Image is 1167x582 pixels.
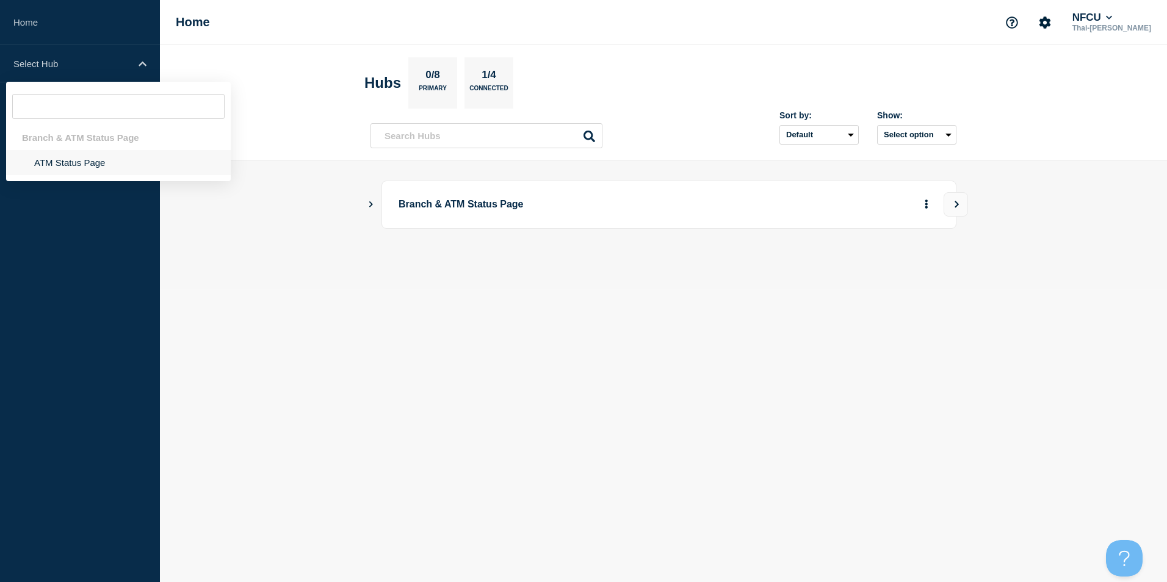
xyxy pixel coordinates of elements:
h1: Home [176,15,210,29]
p: Select Hub [13,59,131,69]
button: Account settings [1032,10,1058,35]
p: Thai-[PERSON_NAME] [1070,24,1154,32]
button: NFCU [1070,12,1115,24]
select: Sort by [779,125,859,145]
button: Support [999,10,1025,35]
button: More actions [919,193,934,216]
button: View [944,192,968,217]
div: Show: [877,110,956,120]
p: 0/8 [421,69,445,85]
p: 1/4 [477,69,501,85]
p: Connected [469,85,508,98]
h2: Hubs [364,74,401,92]
input: Search Hubs [370,123,602,148]
div: Branch & ATM Status Page [6,125,231,150]
div: Sort by: [779,110,859,120]
li: ATM Status Page [6,150,231,175]
p: Branch & ATM Status Page [399,193,736,216]
iframe: Help Scout Beacon - Open [1106,540,1143,577]
button: Select option [877,125,956,145]
button: Show Connected Hubs [368,200,374,209]
p: Primary [419,85,447,98]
